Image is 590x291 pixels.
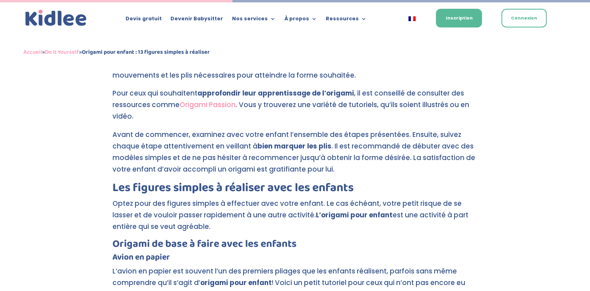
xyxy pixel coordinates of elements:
strong: origami pour enfant [200,278,272,287]
img: Français [408,16,416,21]
strong: Origami pour enfant : 13 figures simples à réaliser [82,47,210,57]
a: Inscription [436,9,482,27]
a: À propos [284,16,317,25]
a: Origami Passion [180,100,236,109]
h2: Les figures simples à réaliser avec les enfants [112,182,478,198]
a: Ressources [325,16,366,25]
a: Do It Yourself [45,47,79,57]
a: Nos services [232,16,275,25]
p: Avant de commencer, examinez avec votre enfant l’ensemble des étapes présentées. Ensuite, suivez ... [112,129,478,182]
a: Accueil [23,47,42,57]
strong: L’origami pour enfant [316,210,393,220]
strong: approfondir leur apprentissage de l’origami [197,88,354,98]
h4: Avion en papier [112,253,478,266]
a: Kidlee Logo [23,8,89,28]
a: Devis gratuit [126,16,162,25]
p: Optez pour des figures simples à effectuer avec votre enfant. Le cas échéant, votre petit risque ... [112,198,478,239]
p: Pour ceux qui souhaitent , il est conseillé de consulter des ressources comme . Vous y trouverez ... [112,88,478,129]
span: » » [23,47,210,57]
a: Connexion [501,9,547,27]
img: logo_kidlee_bleu [23,8,89,28]
strong: bien marquer les plis [257,141,331,151]
h3: Origami de base à faire avec les enfants [112,239,478,253]
a: Devenir Babysitter [170,16,223,25]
